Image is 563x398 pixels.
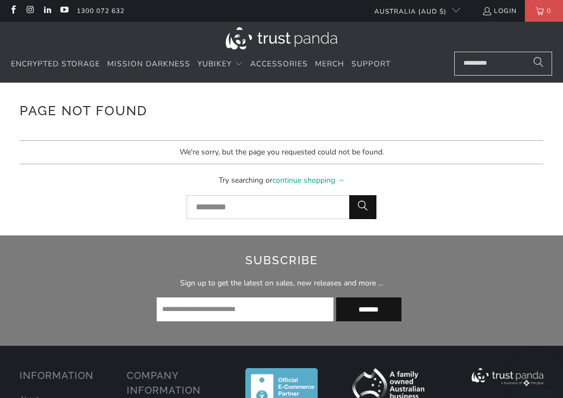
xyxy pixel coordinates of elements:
[351,59,391,69] span: Support
[11,52,391,77] nav: Translation missing: en.navigation.header.main_nav
[187,195,376,219] input: Search...
[315,59,344,69] span: Merch
[197,59,232,69] span: YubiKey
[122,277,441,289] p: Sign up to get the latest on sales, new releases and more …
[11,52,100,77] a: Encrypted Storage
[8,7,17,15] a: Trust Panda Australia on Facebook
[525,52,552,76] button: Search
[20,99,543,121] h1: Page Not Found
[107,52,190,77] a: Mission Darkness
[454,52,552,76] input: Search...
[42,7,52,15] a: Trust Panda Australia on LinkedIn
[20,172,543,186] p: Try searching or
[250,52,308,77] a: Accessories
[59,7,69,15] a: Trust Panda Australia on YouTube
[11,59,100,69] span: Encrypted Storage
[25,7,34,15] a: Trust Panda Australia on Instagram
[226,27,337,49] img: Trust Panda Australia
[250,59,308,69] span: Accessories
[20,140,543,164] p: We're sorry, but the page you requested could not be found.
[351,52,391,77] a: Support
[107,59,190,69] span: Mission Darkness
[197,52,243,77] summary: YubiKey
[315,52,344,77] a: Merch
[273,175,345,185] a: continue shopping →
[349,195,376,219] button: Search
[122,252,441,269] h2: Subscribe
[482,5,517,17] a: Login
[519,355,554,389] iframe: Button to launch messaging window
[77,5,125,17] a: 1300 072 632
